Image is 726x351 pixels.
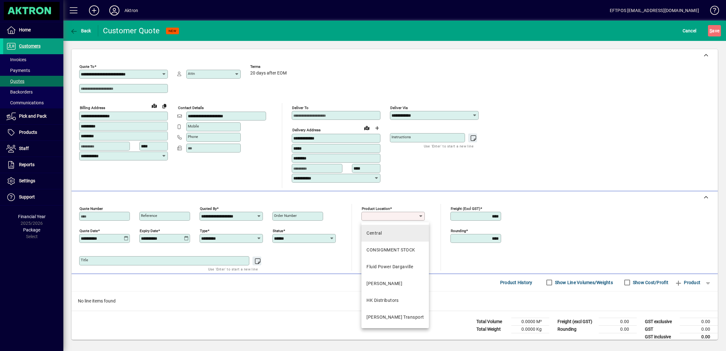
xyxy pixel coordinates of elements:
[149,101,159,111] a: View on map
[610,5,699,16] div: EFTPOS [EMAIL_ADDRESS][DOMAIN_NAME]
[6,57,26,62] span: Invoices
[292,106,309,110] mat-label: Deliver To
[680,333,718,341] td: 0.00
[3,125,63,140] a: Products
[19,178,35,183] span: Settings
[390,106,408,110] mat-label: Deliver via
[642,318,680,325] td: GST exclusive
[188,134,198,139] mat-label: Phone
[672,277,704,288] button: Product
[80,64,94,69] mat-label: Quote To
[361,258,429,275] mat-option: Fluid Power Dargaville
[6,68,30,73] span: Payments
[680,318,718,325] td: 0.00
[200,206,217,211] mat-label: Quoted by
[274,213,297,218] mat-label: Order number
[18,214,46,219] span: Financial Year
[642,325,680,333] td: GST
[710,26,719,36] span: ave
[632,279,668,286] label: Show Cost/Profit
[511,318,549,325] td: 0.0000 M³
[362,206,390,211] mat-label: Product location
[3,189,63,205] a: Support
[80,228,98,233] mat-label: Quote date
[250,71,287,76] span: 20 days after EOM
[6,89,33,94] span: Backorders
[72,291,718,311] div: No line items found
[68,25,93,36] button: Back
[708,25,721,36] button: Save
[473,325,511,333] td: Total Weight
[188,124,199,128] mat-label: Mobile
[23,227,40,232] span: Package
[6,79,24,84] span: Quotes
[710,28,712,33] span: S
[19,114,47,119] span: Pick and Pack
[473,318,511,325] td: Total Volume
[554,325,599,333] td: Rounding
[169,29,176,33] span: NEW
[424,142,474,150] mat-hint: Use 'Enter' to start a new line
[141,213,157,218] mat-label: Reference
[3,65,63,76] a: Payments
[188,71,195,76] mat-label: Attn
[104,5,124,16] button: Profile
[361,309,429,326] mat-option: T. Croft Transport
[554,318,599,325] td: Freight (excl GST)
[19,162,35,167] span: Reports
[500,277,532,288] span: Product History
[361,242,429,258] mat-option: CONSIGNMENT STOCK
[3,108,63,124] a: Pick and Pack
[3,141,63,157] a: Staff
[642,333,680,341] td: GST inclusive
[81,258,88,262] mat-label: Title
[599,325,637,333] td: 0.00
[705,1,718,22] a: Knowledge Base
[366,280,402,287] div: [PERSON_NAME]
[63,25,98,36] app-page-header-button: Back
[511,325,549,333] td: 0.0000 Kg
[208,265,258,273] mat-hint: Use 'Enter' to start a new line
[361,292,429,309] mat-option: HK Distributors
[3,22,63,38] a: Home
[124,5,138,16] div: Aktron
[372,123,382,133] button: Choose address
[599,318,637,325] td: 0.00
[159,101,169,111] button: Copy to Delivery address
[361,225,429,242] mat-option: Central
[681,25,698,36] button: Cancel
[19,27,31,32] span: Home
[3,157,63,173] a: Reports
[273,228,283,233] mat-label: Status
[362,123,372,133] a: View on map
[3,76,63,87] a: Quotes
[366,230,382,237] div: Central
[366,247,415,253] div: CONSIGNMENT STOCK
[140,228,158,233] mat-label: Expiry date
[392,135,411,139] mat-label: Instructions
[70,28,91,33] span: Back
[3,97,63,108] a: Communications
[250,65,288,69] span: Terms
[451,206,480,211] mat-label: Freight (excl GST)
[200,228,207,233] mat-label: Type
[3,173,63,189] a: Settings
[84,5,104,16] button: Add
[361,275,429,292] mat-option: HAMILTON
[3,87,63,97] a: Backorders
[675,277,700,288] span: Product
[19,43,41,49] span: Customers
[3,54,63,65] a: Invoices
[683,26,697,36] span: Cancel
[19,146,29,151] span: Staff
[19,130,37,135] span: Products
[498,277,535,288] button: Product History
[680,325,718,333] td: 0.00
[103,26,160,36] div: Customer Quote
[366,314,424,321] div: [PERSON_NAME] Transport
[80,206,103,211] mat-label: Quote number
[6,100,44,105] span: Communications
[366,263,413,270] div: Fluid Power Dargaville
[19,194,35,199] span: Support
[554,279,613,286] label: Show Line Volumes/Weights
